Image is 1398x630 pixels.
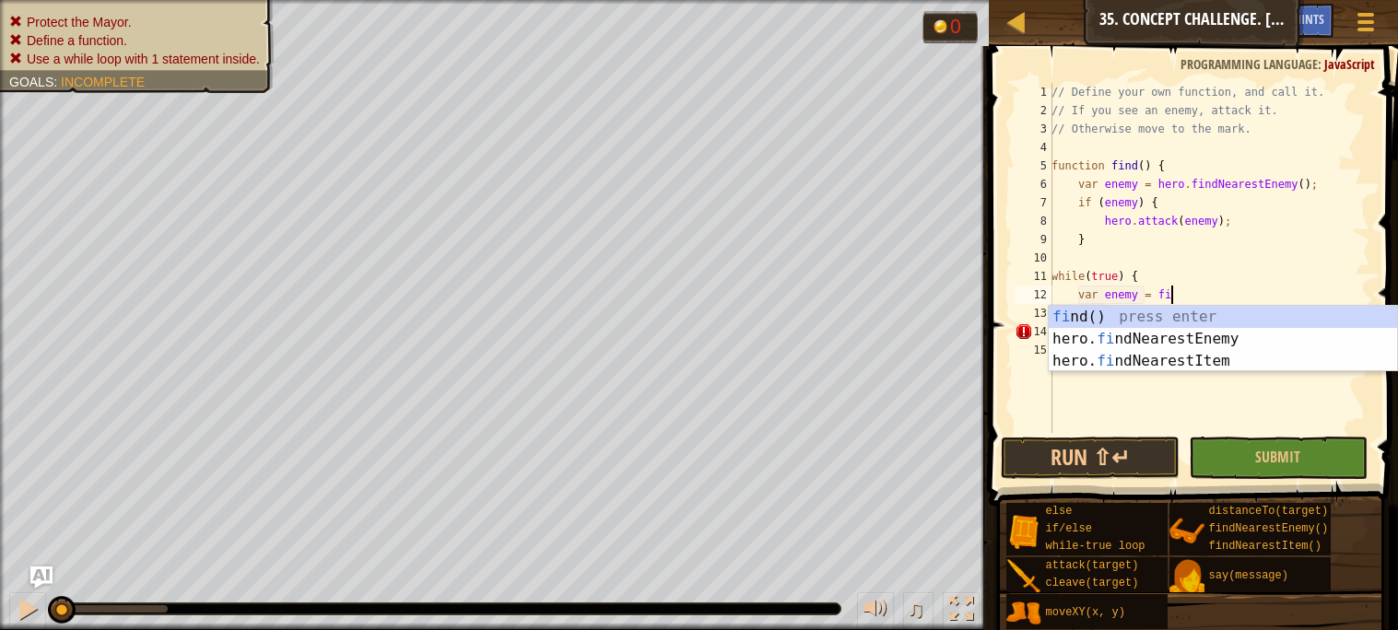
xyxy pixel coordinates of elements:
[1046,606,1125,619] span: moveXY(x, y)
[1015,322,1052,341] div: 14
[1015,193,1052,212] div: 7
[53,75,61,89] span: :
[9,50,260,68] li: Use a while loop with 1 statement inside.
[1209,540,1322,553] span: findNearestItem()
[9,75,53,89] span: Goals
[1209,522,1329,535] span: findNearestEnemy()
[9,592,46,630] button: Ctrl + P: Pause
[857,592,894,630] button: Adjust volume
[1015,175,1052,193] div: 6
[1046,540,1145,553] span: while-true loop
[1255,447,1300,467] span: Submit
[1169,559,1204,594] img: portrait.png
[1015,212,1052,230] div: 8
[9,13,260,31] li: Protect the Mayor.
[1046,522,1092,535] span: if/else
[1294,10,1324,28] span: Hints
[1006,559,1041,594] img: portrait.png
[1189,437,1368,479] button: Submit
[27,15,132,29] span: Protect the Mayor.
[1244,10,1275,28] span: Ask AI
[1181,55,1318,73] span: Programming language
[1015,120,1052,138] div: 3
[1015,304,1052,322] div: 13
[1343,4,1389,47] button: Show game menu
[1235,4,1285,38] button: Ask AI
[1015,101,1052,120] div: 2
[1015,341,1052,359] div: 15
[1318,55,1324,73] span: :
[903,592,934,630] button: ♫
[1209,505,1329,518] span: distanceTo(target)
[27,52,260,66] span: Use a while loop with 1 statement inside.
[907,595,925,623] span: ♫
[1046,577,1139,589] span: cleave(target)
[1046,505,1073,518] span: else
[1015,83,1052,101] div: 1
[1324,55,1375,73] span: JavaScript
[950,17,969,36] div: 0
[1006,514,1041,549] img: portrait.png
[27,33,127,48] span: Define a function.
[1001,437,1180,479] button: Run ⇧↵
[1015,249,1052,267] div: 10
[1015,157,1052,175] div: 5
[943,592,980,630] button: Toggle fullscreen
[9,31,260,50] li: Define a function.
[1015,267,1052,286] div: 11
[1015,286,1052,304] div: 12
[1046,559,1139,572] span: attack(target)
[1015,230,1052,249] div: 9
[922,11,978,43] div: Team 'humans' has 0 gold.
[1169,514,1204,549] img: portrait.png
[61,75,145,89] span: Incomplete
[1015,138,1052,157] div: 4
[1209,569,1288,582] span: say(message)
[30,566,53,589] button: Ask AI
